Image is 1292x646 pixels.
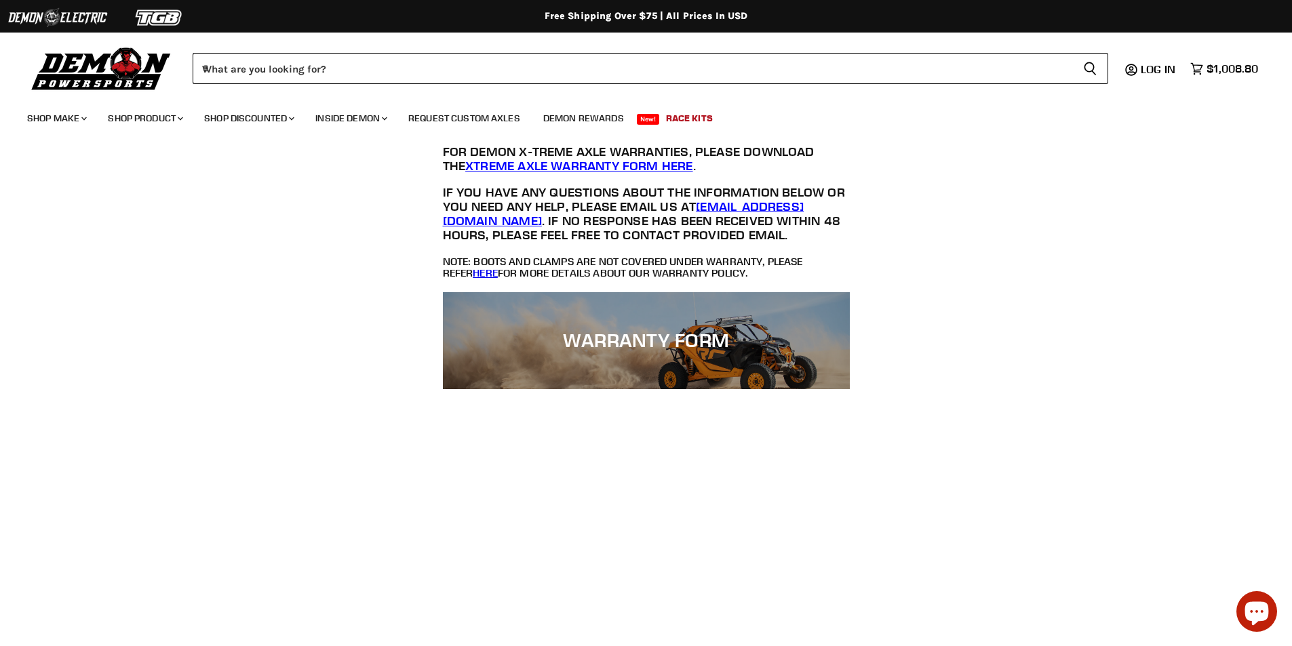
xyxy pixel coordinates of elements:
form: Product [193,53,1108,84]
img: Demon Electric Logo 2 [7,5,109,31]
button: Search [1072,53,1108,84]
h1: Warranty Form [563,329,730,351]
span: Log in [1141,62,1175,76]
a: Log in [1135,63,1183,75]
a: here [473,266,498,279]
a: Shop Discounted [194,104,302,132]
img: Demon Powersports [27,44,176,92]
a: Demon Rewards [533,104,634,132]
h4: Note: Boots and clamps are not covered under warranty, please refer for more details about our wa... [443,256,850,279]
a: Request Custom Axles [398,104,530,132]
div: Free Shipping Over $75 | All Prices In USD [104,10,1189,22]
a: Race Kits [656,104,723,132]
a: $1,008.80 [1183,59,1265,79]
a: [EMAIL_ADDRESS][DOMAIN_NAME] [443,199,804,228]
img: TGB Logo 2 [109,5,210,31]
a: Inside Demon [305,104,395,132]
inbox-online-store-chat: Shopify online store chat [1232,591,1281,635]
a: Xtreme Axle Warranty Form here [465,158,692,174]
h3: For Demon X-Treme Axle Warranties, please download the . [443,144,850,173]
a: Shop Product [98,104,191,132]
span: $1,008.80 [1207,62,1258,75]
input: When autocomplete results are available use up and down arrows to review and enter to select [193,53,1072,84]
span: New! [637,114,660,125]
h3: If you have any questions about the information below or you need any help, please email us at . ... [443,185,850,242]
ul: Main menu [17,99,1255,132]
a: Shop Make [17,104,95,132]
